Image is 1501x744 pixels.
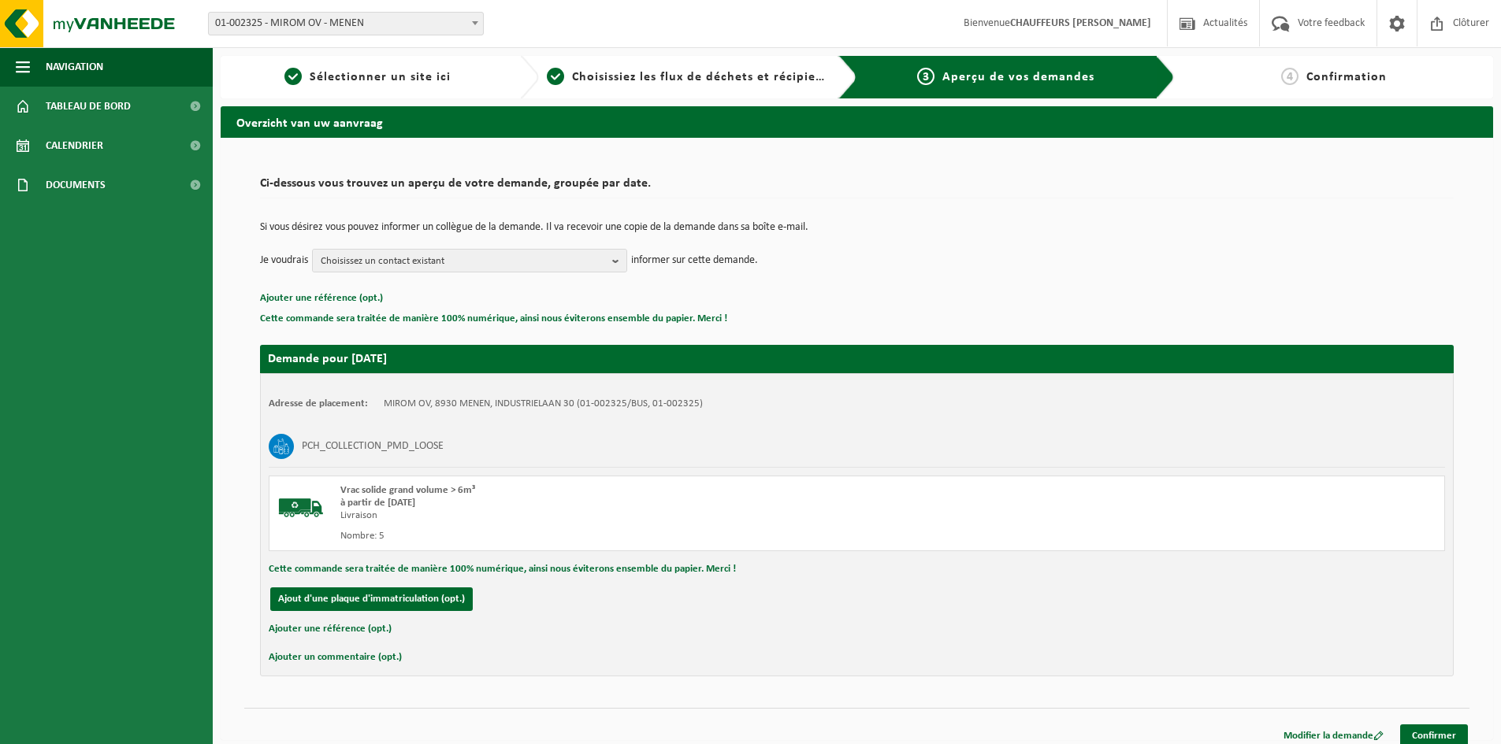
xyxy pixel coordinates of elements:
a: 2Choisissiez les flux de déchets et récipients [547,68,826,87]
p: Je voudrais [260,249,308,272]
button: Cette commande sera traitée de manière 100% numérique, ainsi nous éviterons ensemble du papier. M... [260,309,727,329]
span: 01-002325 - MIROM OV - MENEN [208,12,484,35]
strong: Demande pour [DATE] [268,353,387,365]
button: Choisissez un contact existant [312,249,627,272]
span: 01-002325 - MIROM OV - MENEN [209,13,483,35]
span: Choisissez un contact existant [321,250,606,273]
span: Calendrier [46,126,103,165]
button: Ajouter une référence (opt.) [269,619,392,639]
span: Navigation [46,47,103,87]
span: 1 [284,68,302,85]
button: Ajouter une référence (opt.) [260,288,383,309]
span: Choisissiez les flux de déchets et récipients [572,71,834,83]
strong: Adresse de placement: [269,398,368,409]
a: 1Sélectionner un site ici [228,68,507,87]
h3: PCH_COLLECTION_PMD_LOOSE [302,434,444,459]
span: 3 [917,68,934,85]
div: Nombre: 5 [340,530,920,542]
div: Livraison [340,509,920,522]
img: BL-SO-LV.png [277,484,325,531]
span: Sélectionner un site ici [310,71,451,83]
button: Cette commande sera traitée de manière 100% numérique, ainsi nous éviterons ensemble du papier. M... [269,559,736,579]
span: 4 [1281,68,1299,85]
span: Vrac solide grand volume > 6m³ [340,485,475,495]
span: Documents [46,165,106,205]
strong: CHAUFFEURS [PERSON_NAME] [1010,17,1151,29]
p: Si vous désirez vous pouvez informer un collègue de la demande. Il va recevoir une copie de la de... [260,222,1454,233]
p: informer sur cette demande. [631,249,758,272]
h2: Ci-dessous vous trouvez un aperçu de votre demande, groupée par date. [260,177,1454,198]
h2: Overzicht van uw aanvraag [221,106,1493,137]
span: 2 [547,68,564,85]
button: Ajout d'une plaque d'immatriculation (opt.) [270,587,473,611]
strong: à partir de [DATE] [340,498,415,508]
td: MIROM OV, 8930 MENEN, INDUSTRIELAAN 30 (01-002325/BUS, 01-002325) [384,398,703,410]
span: Tableau de bord [46,87,131,126]
span: Confirmation [1306,71,1387,83]
span: Aperçu de vos demandes [942,71,1094,83]
button: Ajouter un commentaire (opt.) [269,647,402,668]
